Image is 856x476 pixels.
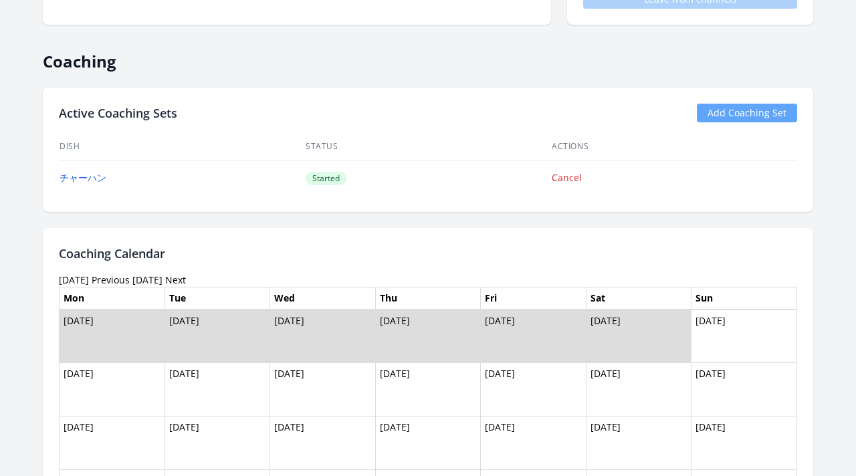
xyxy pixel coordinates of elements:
[59,133,305,160] th: Dish
[691,416,797,470] td: [DATE]
[60,287,165,310] th: Mon
[60,363,165,416] td: [DATE]
[551,133,797,160] th: Actions
[691,287,797,310] th: Sun
[375,416,481,470] td: [DATE]
[586,416,691,470] td: [DATE]
[481,363,586,416] td: [DATE]
[165,363,270,416] td: [DATE]
[586,310,691,363] td: [DATE]
[92,273,130,286] a: Previous
[165,273,186,286] a: Next
[270,363,376,416] td: [DATE]
[481,310,586,363] td: [DATE]
[270,287,376,310] th: Wed
[132,273,163,286] a: [DATE]
[270,416,376,470] td: [DATE]
[481,287,586,310] th: Fri
[60,310,165,363] td: [DATE]
[165,416,270,470] td: [DATE]
[697,104,797,122] a: Add Coaching Set
[60,416,165,470] td: [DATE]
[552,171,582,184] a: Cancel
[306,172,346,185] span: Started
[375,287,481,310] th: Thu
[43,41,813,72] h2: Coaching
[165,310,270,363] td: [DATE]
[691,310,797,363] td: [DATE]
[586,287,691,310] th: Sat
[691,363,797,416] td: [DATE]
[270,310,376,363] td: [DATE]
[59,104,177,122] h2: Active Coaching Sets
[165,287,270,310] th: Tue
[586,363,691,416] td: [DATE]
[60,171,106,184] a: チャーハン
[59,244,797,263] h2: Coaching Calendar
[481,416,586,470] td: [DATE]
[59,273,89,286] time: [DATE]
[375,310,481,363] td: [DATE]
[375,363,481,416] td: [DATE]
[305,133,551,160] th: Status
